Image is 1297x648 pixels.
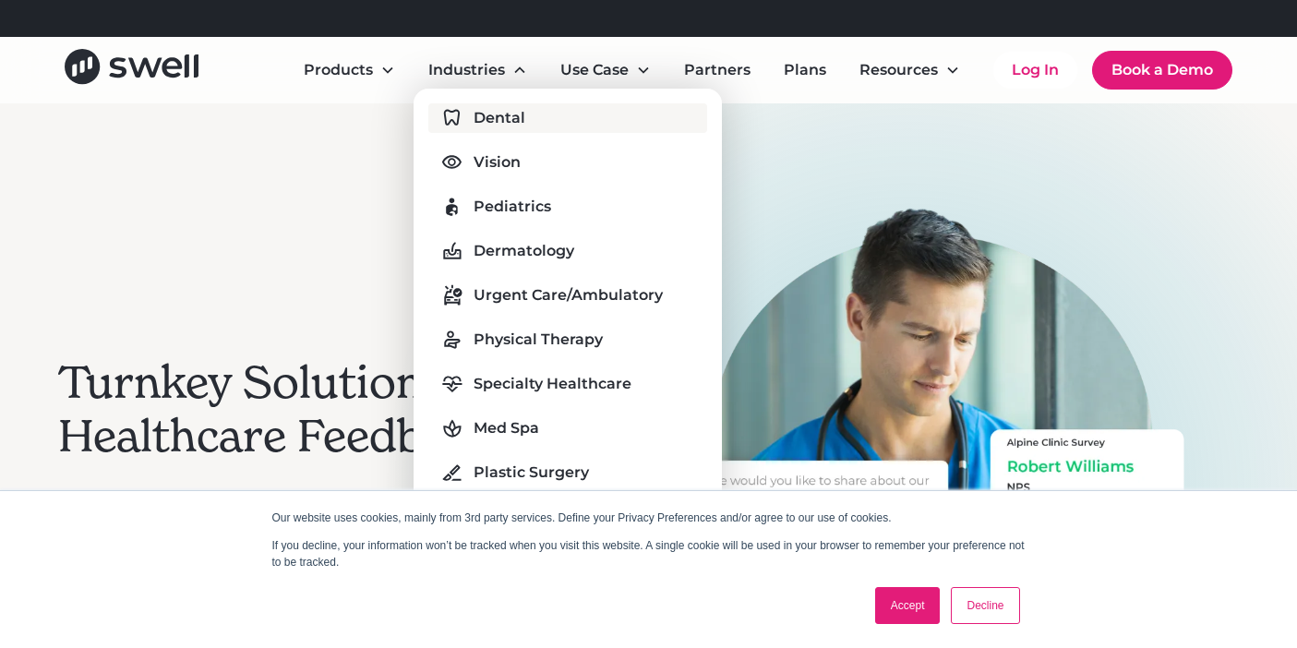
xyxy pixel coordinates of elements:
a: home [65,49,198,90]
a: Decline [951,587,1019,624]
div: Resources [845,52,975,89]
a: Specialty Healthcare [428,369,707,399]
div: Products [304,59,373,81]
div: Dermatology [474,240,574,262]
h2: Turnkey Solutions for Healthcare Feedback [58,356,557,462]
div: Pediatrics [474,196,551,218]
div: Industries [428,59,505,81]
a: Plastic Surgery [428,458,707,487]
a: Partners [669,52,765,89]
a: Book a Demo [1092,51,1232,90]
a: Urgent Care/Ambulatory [428,281,707,310]
p: Swell helps multi-location healthcare orgs roll out and monitor feedback programs that improve em... [58,486,557,560]
a: Physical Therapy [428,325,707,354]
div: Vision [474,151,521,174]
iframe: Chat Widget [972,449,1297,648]
div: Resources [859,59,938,81]
div: Use Case [546,52,666,89]
div: Dental [474,107,525,129]
a: Pediatrics [428,192,707,222]
div: Urgent Care/Ambulatory [474,284,663,306]
div: Specialty Healthcare [474,373,631,395]
a: Log In [993,52,1077,89]
div: Plastic Surgery [474,462,589,484]
a: Accept [875,587,941,624]
div: Industries [414,52,542,89]
a: Dental [428,103,707,133]
a: Vision [428,148,707,177]
a: Plans [769,52,841,89]
a: Med Spa [428,414,707,443]
div: Use Case [560,59,629,81]
div: Physical Therapy [474,329,603,351]
a: Dermatology [428,236,707,266]
div: Products [289,52,410,89]
nav: Industries [414,89,722,546]
p: Our website uses cookies, mainly from 3rd party services. Define your Privacy Preferences and/or ... [272,510,1026,526]
div: Med Spa [474,417,539,439]
p: If you decline, your information won’t be tracked when you visit this website. A single cookie wi... [272,537,1026,570]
